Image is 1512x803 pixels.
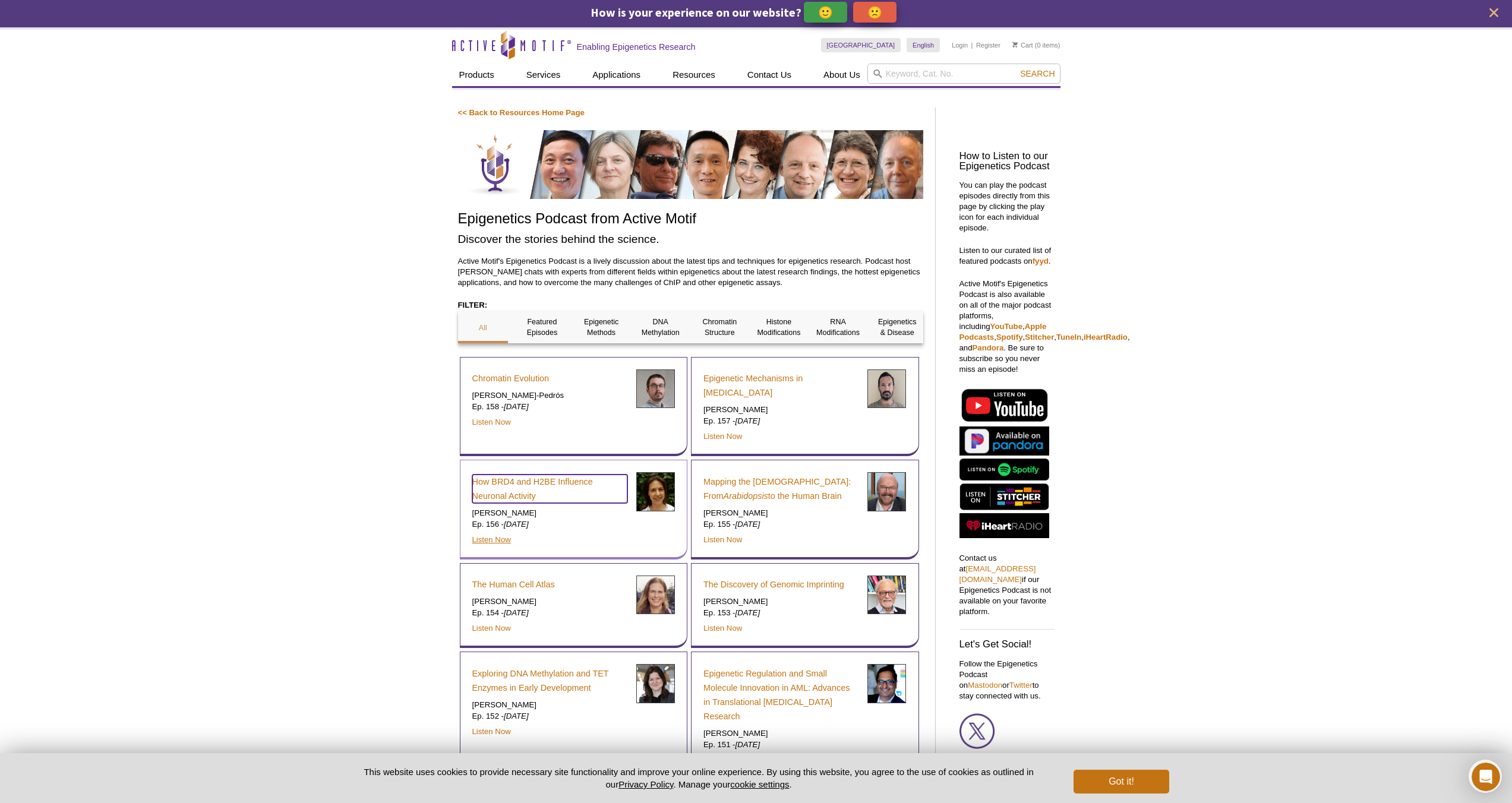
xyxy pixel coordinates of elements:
[736,520,760,529] em: [DATE]
[754,317,804,338] p: Histone Modifications
[458,231,923,247] h2: Discover the stories behind the science.
[959,279,1055,375] p: Active Motif's Epigenetics Podcast is also available on all of the major podcast platforms, inclu...
[504,520,529,529] em: [DATE]
[1486,5,1501,20] button: close
[472,519,627,530] p: Ep. 156 -
[618,779,673,789] a: Privacy Policy
[959,483,1049,510] img: Listen on Stitcher
[703,432,742,441] a: Listen Now
[1012,41,1033,49] a: Cart
[973,343,1004,352] a: Pandora
[703,535,742,544] a: Listen Now
[703,577,844,592] a: The Discovery of Genomic Imprinting
[724,491,768,501] em: Arabidopsis
[458,130,923,199] img: Discover the stories behind the science.
[472,666,627,695] a: Exploring DNA Methylation and TET Enzymes in Early Development
[730,779,789,789] button: cookie settings
[636,369,675,408] img: Arnau Sebe Pedros headshot
[867,369,906,408] img: Luca Magnani headshot
[736,416,760,425] em: [DATE]
[458,108,585,117] a: << Back to Resources Home Page
[1074,770,1169,793] button: Got it!
[636,664,675,703] img: Petra Hajkova headshot
[665,64,722,86] a: Resources
[703,608,858,618] p: Ep. 153 -
[472,624,511,633] a: Listen Now
[821,38,901,52] a: [GEOGRAPHIC_DATA]
[1025,333,1054,342] a: Stitcher
[703,624,742,633] a: Listen Now
[959,426,1049,456] img: Listen on Pandora
[703,739,858,750] p: Ep. 151 -
[472,711,627,722] p: Ep. 152 -
[504,608,529,617] em: [DATE]
[736,740,760,749] em: [DATE]
[959,180,1055,233] p: You can play the podcast episodes directly from this page by clicking the play icon for each indi...
[472,596,627,607] p: [PERSON_NAME]
[504,402,529,411] em: [DATE]
[452,64,501,86] a: Products
[959,322,1047,342] a: Apple Podcasts
[472,535,511,544] a: Listen Now
[959,387,1049,423] img: Listen on YouTube
[1469,760,1502,793] iframe: Intercom live chat discovery launcher
[576,317,627,338] p: Epigenetic Methods
[703,404,858,415] p: [PERSON_NAME]
[971,38,973,52] li: |
[472,475,627,503] a: How BRD4 and H2BE Influence Neuronal Activity
[959,459,1049,480] img: Listen on Spotify
[1033,257,1049,265] a: fyyd
[635,317,686,338] p: DNA Methylation
[458,323,509,333] p: All
[472,401,627,412] p: Ep. 158 -
[472,418,511,426] a: Listen Now
[872,317,923,338] p: Epigenetics & Disease
[1017,68,1058,79] button: Search
[695,317,745,338] p: Chromatin Structure
[959,553,1055,617] p: Contact us at if our Epigenetics Podcast is not available on your favorite platform.
[472,700,627,710] p: [PERSON_NAME]
[458,301,488,309] strong: FILTER:
[996,333,1023,342] a: Spotify
[959,513,1049,539] img: Listen on iHeartRadio
[818,5,833,20] p: 🙂
[703,596,858,607] p: [PERSON_NAME]
[458,211,923,228] h1: Epigenetics Podcast from Active Motif
[968,681,1002,690] a: Mastodon
[636,576,675,614] img: Sarah Teichmann headshot
[472,508,627,519] p: [PERSON_NAME]
[1012,38,1060,52] li: (0 items)
[703,371,858,400] a: Epigenetic Mechanisms in [MEDICAL_DATA]
[740,64,798,86] a: Contact Us
[959,151,1055,172] h3: How to Listen to our Epigenetics Podcast
[1084,333,1128,342] a: iHeartRadio
[703,728,858,739] p: [PERSON_NAME]
[472,577,555,592] a: The Human Cell Atlas
[813,317,863,338] p: RNA Modifications
[1056,333,1081,342] a: TuneIn
[703,519,858,530] p: Ep. 155 -
[959,659,1055,701] p: Follow the Epigenetics Podcast on or to stay connected with us.
[867,5,882,20] p: 🙁
[990,322,1022,331] a: YouTube
[577,42,696,52] h2: Enabling Epigenetics Research
[703,475,858,503] a: Mapping the [DEMOGRAPHIC_DATA]: FromArabidopsisto the Human Brain
[736,608,760,617] em: [DATE]
[867,576,906,614] img: Azim Surani headshot
[1009,681,1033,690] a: Twitter
[591,5,801,20] span: How is your experience on our website?
[1472,763,1500,791] iframe: Intercom live chat
[519,64,568,86] a: Services
[343,766,1055,791] p: This website uses cookies to provide necessary site functionality and improve your online experie...
[703,508,858,519] p: [PERSON_NAME]
[472,371,550,385] a: Chromatin Evolution
[636,472,675,511] img: Erica Korb headshot
[952,41,968,49] a: Login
